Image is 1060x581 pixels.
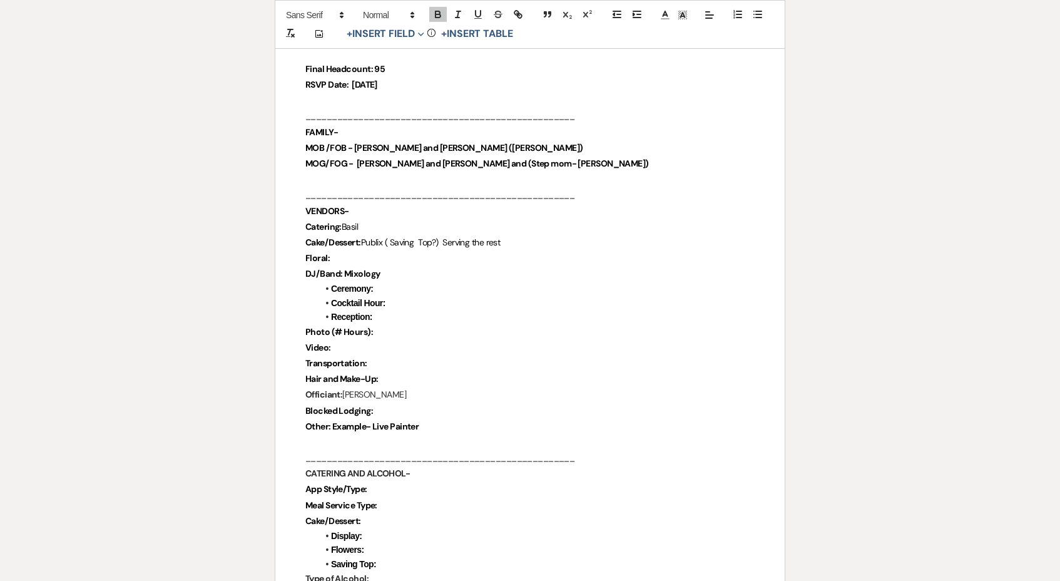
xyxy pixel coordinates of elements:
strong: Transportation: [305,357,367,369]
strong: Catering: [305,221,342,232]
strong: Officiant: [305,389,342,400]
strong: Reception: [331,312,372,322]
strong: Ceremony: [331,284,373,294]
strong: Cake/Dessert: [305,515,361,527]
span: [PERSON_NAME] [342,389,406,400]
strong: Blocked Lodging: [305,405,373,416]
span: Basil [342,221,358,232]
strong: Photo (# Hours): [305,326,373,337]
strong: MOG/FOG - [PERSON_NAME] and [PERSON_NAME] and (Step mom- [PERSON_NAME]) [305,158,649,169]
strong: Cake/Dessert: [305,237,361,248]
strong: DJ/Band: Mixology [305,268,380,279]
strong: Final Headcount: 95 [305,63,385,75]
span: Text Background Color [674,8,691,23]
strong: App Style/Type: [305,483,367,495]
strong: RSVP Date: [DATE] [305,79,377,90]
strong: Cocktail Hour: [331,298,385,308]
strong: CATERING AND ALCOHOL- [305,468,410,479]
strong: Saving Top: [331,559,376,569]
span: Alignment [701,8,718,23]
strong: Flowers: [331,545,364,555]
span: Publix ( Saving Top?) Serving the rest [361,237,501,248]
button: +Insert Table [437,26,517,41]
strong: Floral: [305,252,330,264]
button: Insert Field [342,26,429,41]
strong: Hair and Make-Up: [305,373,378,384]
span: Header Formats [357,8,419,23]
strong: FAMILY- [305,126,338,138]
span: + [441,29,447,39]
span: + [347,29,352,39]
strong: Display: [331,531,362,541]
span: Text Color [656,8,674,23]
strong: Other: Example- Live Painter [305,421,419,432]
strong: MOB /FOB - [PERSON_NAME] and [PERSON_NAME] ([PERSON_NAME]) [305,142,583,153]
strong: Video: [305,342,331,353]
p: ___________________________________________________ [305,108,755,124]
strong: Meal Service Type: [305,500,377,511]
strong: VENDORS- [305,205,349,217]
p: ___________________________________________________ [305,187,755,203]
p: ___________________________________________________ [305,450,755,466]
